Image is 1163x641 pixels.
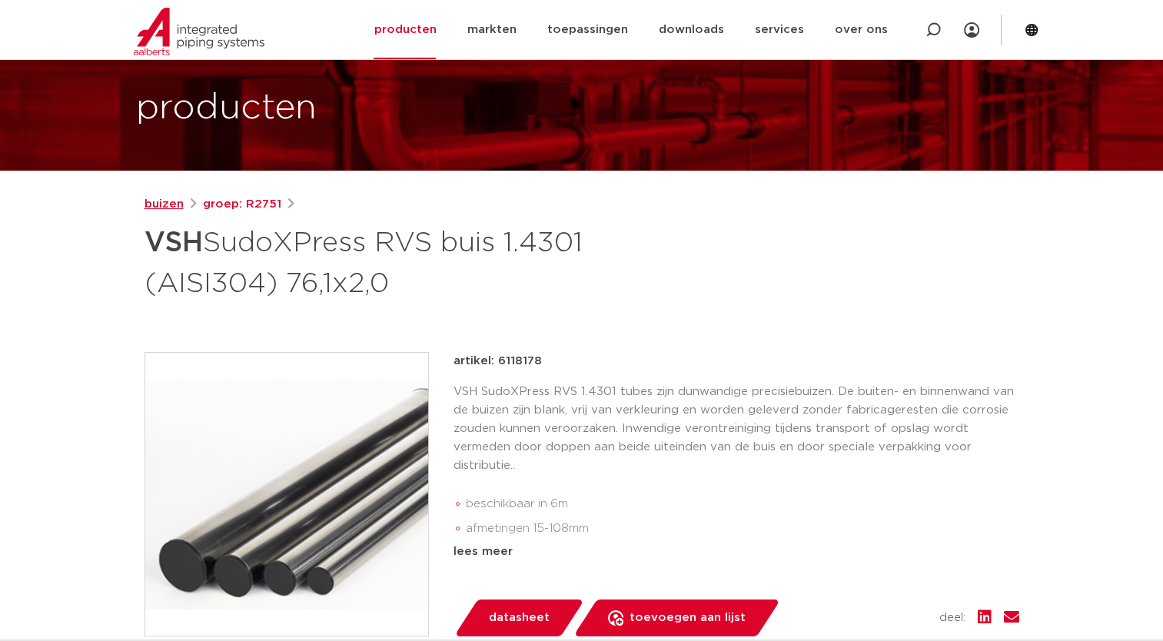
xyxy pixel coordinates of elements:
[145,220,722,303] h1: SudoXPress RVS buis 1.4301 (AISI304) 76,1x2,0
[630,606,746,630] span: toevoegen aan lijst
[454,599,584,636] a: datasheet
[454,352,542,370] p: artikel: 6118178
[136,84,317,133] h1: producten
[466,516,1019,541] li: afmetingen 15-108mm
[489,606,550,630] span: datasheet
[466,492,1019,516] li: beschikbaar in 6m
[145,353,428,636] img: Product Image for VSH SudoXPress RVS buis 1.4301 (AISI304) 76,1x2,0
[145,195,184,214] a: buizen
[145,229,203,257] strong: VSH
[203,195,281,214] a: groep: R2751
[939,609,965,627] span: deel:
[454,543,1019,561] div: lees meer
[454,383,1019,475] p: VSH SudoXPress RVS 1.4301 tubes zijn dunwandige precisiebuizen. De buiten- en binnenwand van de b...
